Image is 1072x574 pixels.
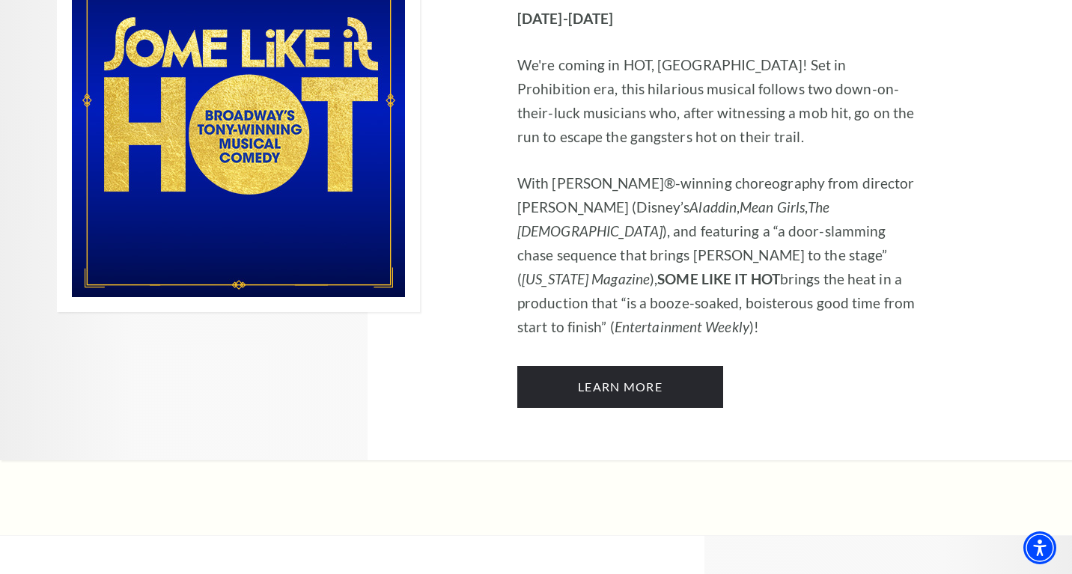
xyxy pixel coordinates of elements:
a: Learn More Some Like It Hot [517,366,723,408]
em: [US_STATE] Magazine [522,270,650,287]
strong: [DATE]-[DATE] [517,10,613,27]
strong: SOME LIKE IT HOT [657,270,780,287]
div: Accessibility Menu [1023,531,1056,564]
p: With [PERSON_NAME]®-winning choreography from director [PERSON_NAME] (Disney’s , , ), and featuri... [517,171,918,339]
p: We're coming in HOT, [GEOGRAPHIC_DATA]! Set in Prohibition era, this hilarious musical follows tw... [517,53,918,149]
em: Mean Girls [740,198,805,216]
em: Aladdin [689,198,737,216]
em: Entertainment Weekly [615,318,749,335]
